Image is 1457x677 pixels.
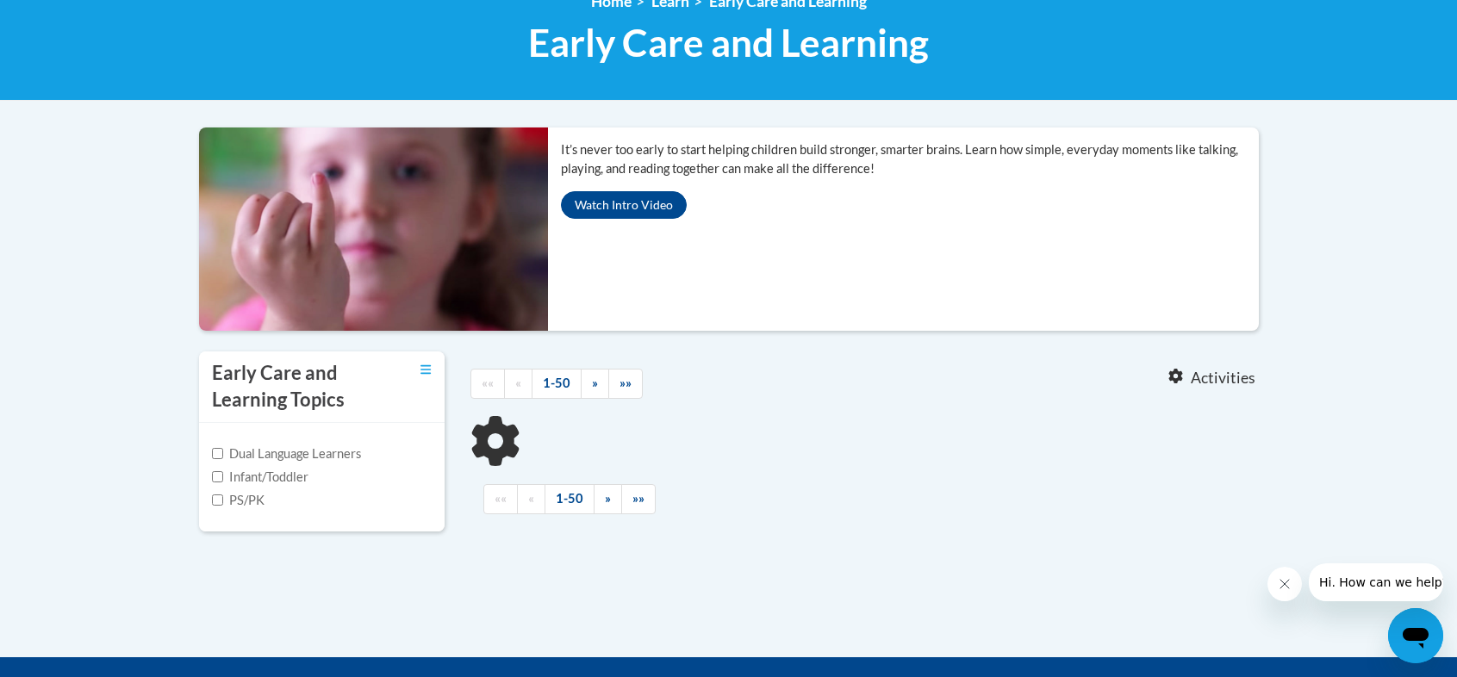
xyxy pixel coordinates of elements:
[420,360,432,379] a: Toggle collapse
[1191,369,1255,388] span: Activities
[470,369,505,399] a: Begining
[620,376,632,390] span: »»
[212,491,265,510] label: PS/PK
[545,484,595,514] a: 1-50
[594,484,622,514] a: Next
[605,491,611,506] span: »
[1388,608,1443,663] iframe: Button to launch messaging window
[632,491,644,506] span: »»
[212,471,223,482] input: Checkbox for Options
[482,376,494,390] span: ««
[581,369,609,399] a: Next
[1267,567,1302,601] iframe: Close message
[608,369,643,399] a: End
[212,360,376,413] h3: Early Care and Learning Topics
[212,448,223,459] input: Checkbox for Options
[528,20,929,65] span: Early Care and Learning
[483,484,518,514] a: Begining
[495,491,507,506] span: ««
[532,369,582,399] a: 1-50
[528,491,534,506] span: «
[621,484,656,514] a: End
[212,494,223,506] input: Checkbox for Options
[592,376,598,390] span: »
[561,191,687,219] button: Watch Intro Video
[515,376,521,390] span: «
[1309,563,1443,601] iframe: Message from company
[212,444,361,463] label: Dual Language Learners
[212,468,308,487] label: Infant/Toddler
[504,369,532,399] a: Previous
[10,12,140,26] span: Hi. How can we help?
[517,484,545,514] a: Previous
[561,140,1259,178] p: It’s never too early to start helping children build stronger, smarter brains. Learn how simple, ...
